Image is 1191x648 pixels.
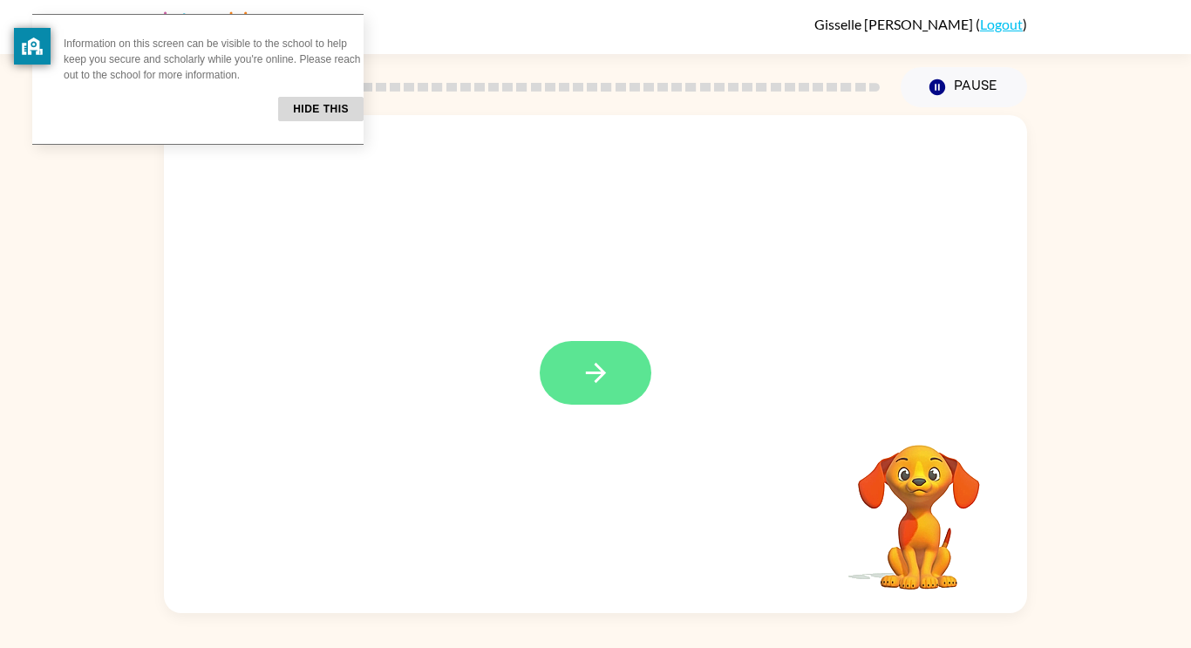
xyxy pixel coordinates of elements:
button: Pause [901,67,1027,107]
img: Literably [164,7,261,45]
span: Gisselle [PERSON_NAME] [814,16,976,32]
button: privacy banner [14,28,51,65]
button: Hide this [278,97,364,121]
a: Logout [980,16,1023,32]
div: ( ) [814,16,1027,32]
p: Information on this screen can be visible to the school to help keep you secure and scholarly whi... [64,36,364,83]
video: Your browser must support playing .mp4 files to use Literably. Please try using another browser. [832,418,1006,592]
